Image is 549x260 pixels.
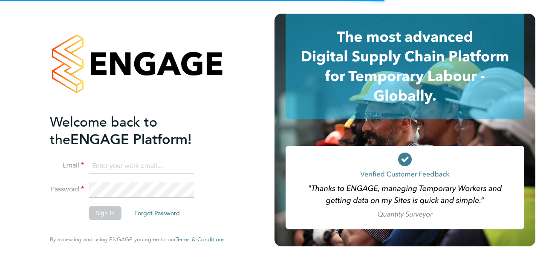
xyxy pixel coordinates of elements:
[50,236,225,243] span: By accessing and using ENGAGE you agree to our
[50,185,84,194] label: Password
[89,206,121,220] button: Sign In
[127,206,187,220] button: Forgot Password
[50,114,157,148] span: Welcome back to the
[50,161,84,170] label: Email
[89,159,194,174] input: Enter your work email...
[176,236,225,243] a: Terms & Conditions
[50,113,216,148] h2: ENGAGE Platform!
